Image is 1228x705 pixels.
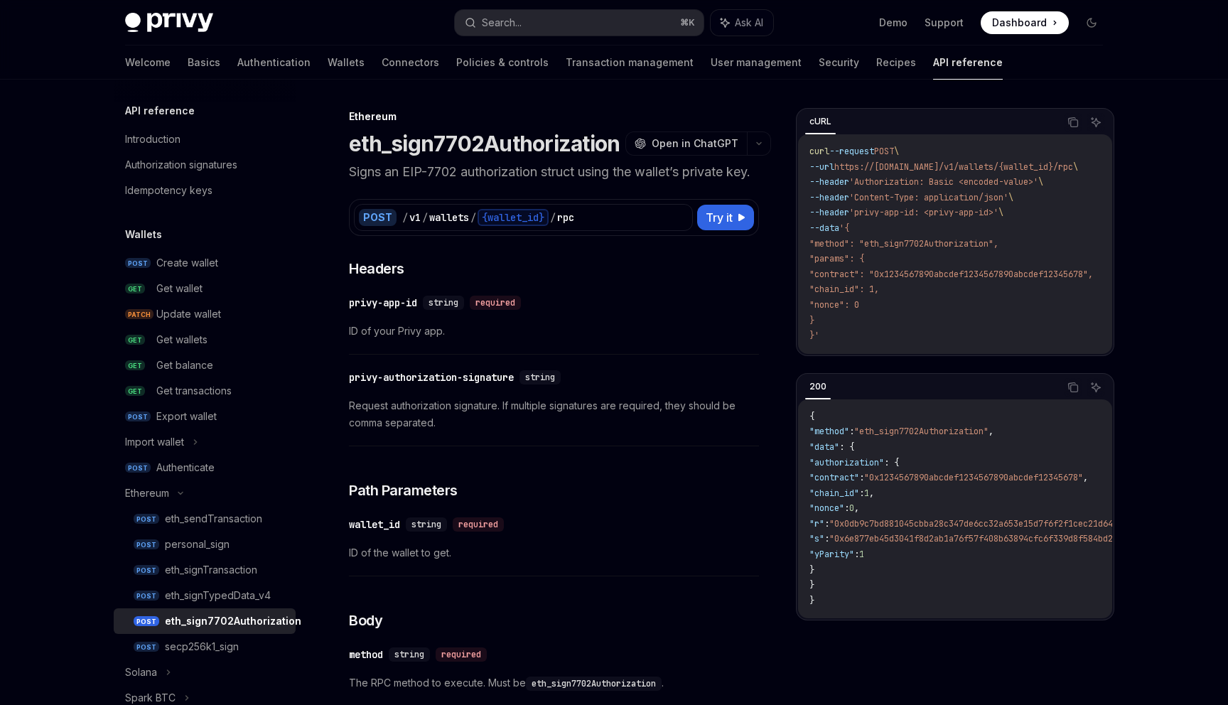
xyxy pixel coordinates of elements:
[429,210,469,225] div: wallets
[237,45,311,80] a: Authentication
[125,226,162,243] h5: Wallets
[879,16,907,30] a: Demo
[809,488,859,499] span: "chain_id"
[114,178,296,203] a: Idempotency keys
[809,176,849,188] span: --header
[134,514,159,524] span: POST
[349,323,759,340] span: ID of your Privy app.
[874,146,894,157] span: POST
[809,549,854,560] span: "yParity"
[989,426,993,437] span: ,
[125,156,237,173] div: Authorization signatures
[114,378,296,404] a: GETGet transactions
[809,518,824,529] span: "r"
[809,457,884,468] span: "authorization"
[854,426,989,437] span: "eth_sign7702Authorization"
[478,209,549,226] div: {wallet_id}
[844,502,849,514] span: :
[349,674,759,691] span: The RPC method to execute. Must be .
[809,579,814,591] span: }
[526,677,662,691] code: eth_sign7702Authorization
[809,411,814,422] span: {
[550,210,556,225] div: /
[697,205,754,230] button: Try it
[349,480,458,500] span: Path Parameters
[156,280,203,297] div: Get wallet
[1038,176,1043,188] span: \
[809,426,849,437] span: "method"
[981,11,1069,34] a: Dashboard
[411,519,441,530] span: string
[992,16,1047,30] span: Dashboard
[436,647,487,662] div: required
[165,613,301,630] div: eth_sign7702Authorization
[188,45,220,80] a: Basics
[652,136,738,151] span: Open in ChatGPT
[829,533,1168,544] span: "0x6e877eb45d3041f8d2ab1a76f57f408b63894cfc6f339d8f584bd26efceae308"
[894,146,899,157] span: \
[114,557,296,583] a: POSTeth_signTransaction
[864,472,1083,483] span: "0x1234567890abcdef1234567890abcdef12345678"
[125,131,181,148] div: Introduction
[165,638,239,655] div: secp256k1_sign
[114,152,296,178] a: Authorization signatures
[829,146,874,157] span: --request
[114,301,296,327] a: PATCHUpdate wallet
[349,131,620,156] h1: eth_sign7702Authorization
[998,207,1003,218] span: \
[805,113,836,130] div: cURL
[854,502,859,514] span: ,
[625,131,747,156] button: Open in ChatGPT
[849,207,998,218] span: 'privy-app-id: <privy-app-id>'
[809,330,819,341] span: }'
[1008,192,1013,203] span: \
[125,463,151,473] span: POST
[1080,11,1103,34] button: Toggle dark mode
[711,45,802,80] a: User management
[809,192,849,203] span: --header
[566,45,694,80] a: Transaction management
[1087,378,1105,397] button: Ask AI
[859,549,864,560] span: 1
[156,408,217,425] div: Export wallet
[849,176,1038,188] span: 'Authorization: Basic <encoded-value>'
[125,45,171,80] a: Welcome
[829,518,1168,529] span: "0x0db9c7bd881045cbba28c347de6cc32a653e15d7f6f2f1cec21d645f402a6419"
[849,192,1008,203] span: 'Content-Type: application/json'
[809,472,859,483] span: "contract"
[809,533,824,544] span: "s"
[134,642,159,652] span: POST
[859,488,864,499] span: :
[165,561,257,578] div: eth_signTransaction
[125,360,145,371] span: GET
[125,434,184,451] div: Import wallet
[134,616,159,627] span: POST
[824,533,829,544] span: :
[809,441,839,453] span: "data"
[809,253,864,264] span: "params": {
[1064,378,1082,397] button: Copy the contents from the code block
[1073,161,1078,173] span: \
[114,634,296,660] a: POSTsecp256k1_sign
[328,45,365,80] a: Wallets
[114,127,296,152] a: Introduction
[114,276,296,301] a: GETGet wallet
[839,222,849,234] span: '{
[706,209,733,226] span: Try it
[349,647,383,662] div: method
[134,539,159,550] span: POST
[349,517,400,532] div: wallet_id
[165,510,262,527] div: eth_sendTransaction
[349,397,759,431] span: Request authorization signature. If multiple signatures are required, they should be comma separa...
[933,45,1003,80] a: API reference
[429,297,458,308] span: string
[1087,113,1105,131] button: Ask AI
[482,14,522,31] div: Search...
[125,13,213,33] img: dark logo
[525,372,555,383] span: string
[125,284,145,294] span: GET
[156,459,215,476] div: Authenticate
[349,259,404,279] span: Headers
[134,565,159,576] span: POST
[809,161,834,173] span: --url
